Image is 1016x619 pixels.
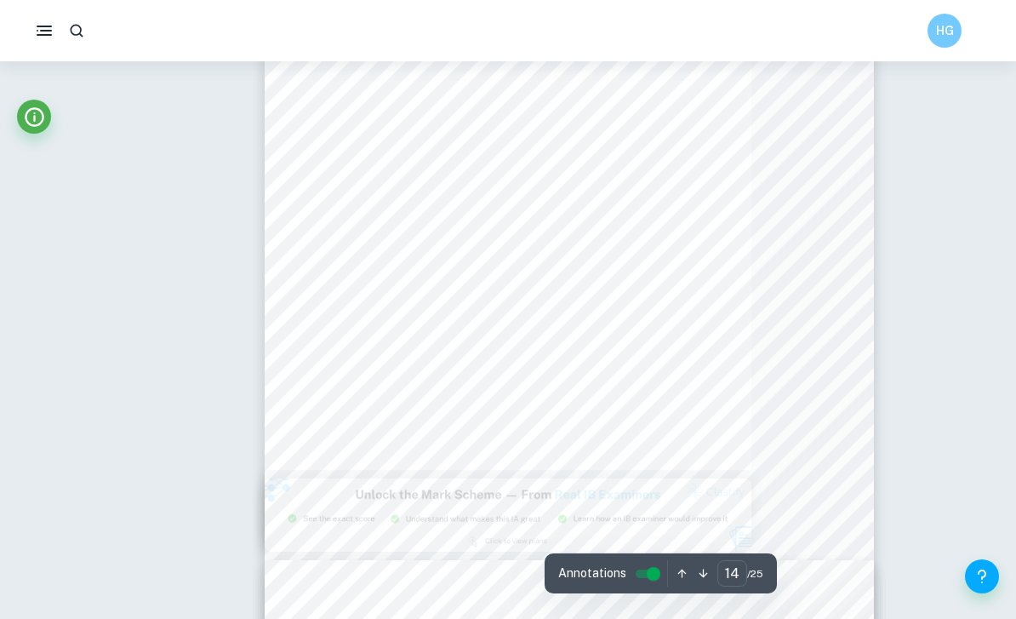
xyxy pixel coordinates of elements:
[935,21,955,40] h6: HG
[928,14,962,48] button: HG
[17,100,51,134] button: Info
[747,566,763,582] span: / 25
[965,559,999,593] button: Help and Feedback
[558,565,626,582] span: Annotations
